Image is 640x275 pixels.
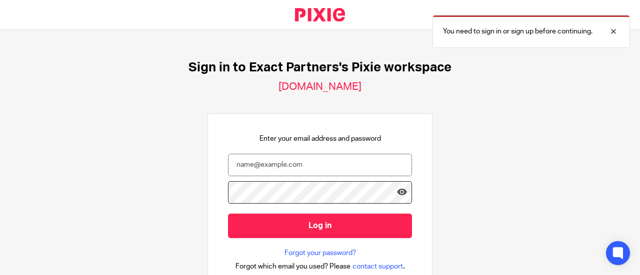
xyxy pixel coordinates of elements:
input: name@example.com [228,154,412,176]
h1: Sign in to Exact Partners's Pixie workspace [188,60,451,75]
p: You need to sign in or sign up before continuing. [443,26,592,36]
div: . [235,261,405,272]
span: Forgot which email you used? Please [235,262,350,272]
span: contact support [352,262,403,272]
p: Enter your email address and password [259,134,381,144]
input: Log in [228,214,412,238]
h2: [DOMAIN_NAME] [278,80,361,93]
a: Forgot your password? [284,248,356,258]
